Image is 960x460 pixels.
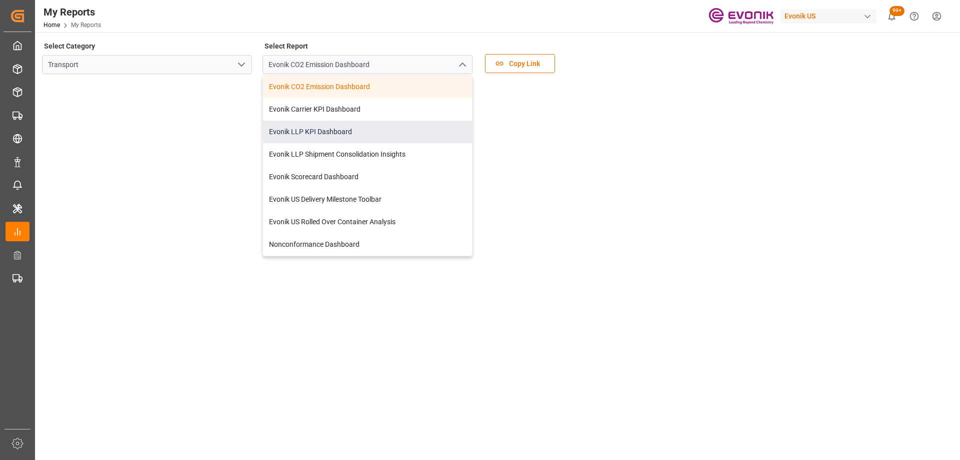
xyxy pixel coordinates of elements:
label: Select Category [42,39,96,53]
div: My Reports [43,5,101,20]
button: show 100 new notifications [880,5,903,28]
div: Evonik LLP KPI Dashboard [263,121,472,143]
img: Evonik-brand-mark-Deep-Purple-RGB.jpeg_1700498283.jpeg [708,8,773,25]
span: Copy Link [504,59,545,69]
a: Home [43,22,60,29]
span: 99+ [889,6,904,16]
button: open menu [233,57,248,73]
button: close menu [454,57,469,73]
label: Select Report [262,39,309,53]
div: Evonik Carrier KPI Dashboard [263,98,472,121]
button: Copy Link [485,54,555,73]
div: Evonik US Delivery Milestone Toolbar [263,188,472,211]
button: Evonik US [780,7,880,26]
input: Type to search/select [42,55,252,74]
div: Nonconformance Dashboard [263,233,472,256]
input: Type to search/select [262,55,472,74]
div: Evonik CO2 Emission Dashboard [263,76,472,98]
div: Evonik LLP Shipment Consolidation Insights [263,143,472,166]
div: Evonik Scorecard Dashboard [263,166,472,188]
div: Evonik US [780,9,876,24]
button: Help Center [903,5,925,28]
div: Evonik US Rolled Over Container Analysis [263,211,472,233]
